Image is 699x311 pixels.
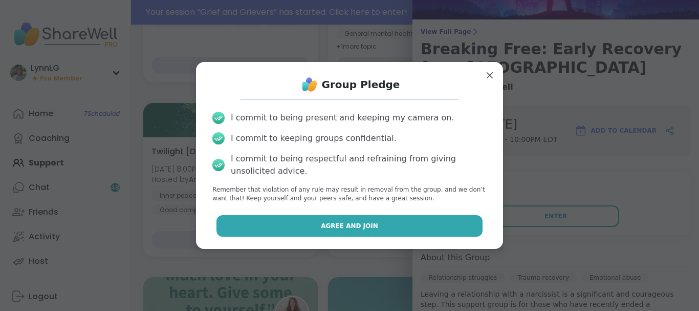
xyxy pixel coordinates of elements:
[212,185,487,203] p: Remember that violation of any rule may result in removal from the group, and we don’t want that!...
[231,112,454,124] div: I commit to being present and keeping my camera on.
[321,221,378,231] span: Agree and Join
[216,215,483,237] button: Agree and Join
[231,132,397,144] div: I commit to keeping groups confidential.
[231,153,487,177] div: I commit to being respectful and refraining from giving unsolicited advice.
[299,74,320,95] img: ShareWell Logo
[322,77,400,92] h1: Group Pledge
